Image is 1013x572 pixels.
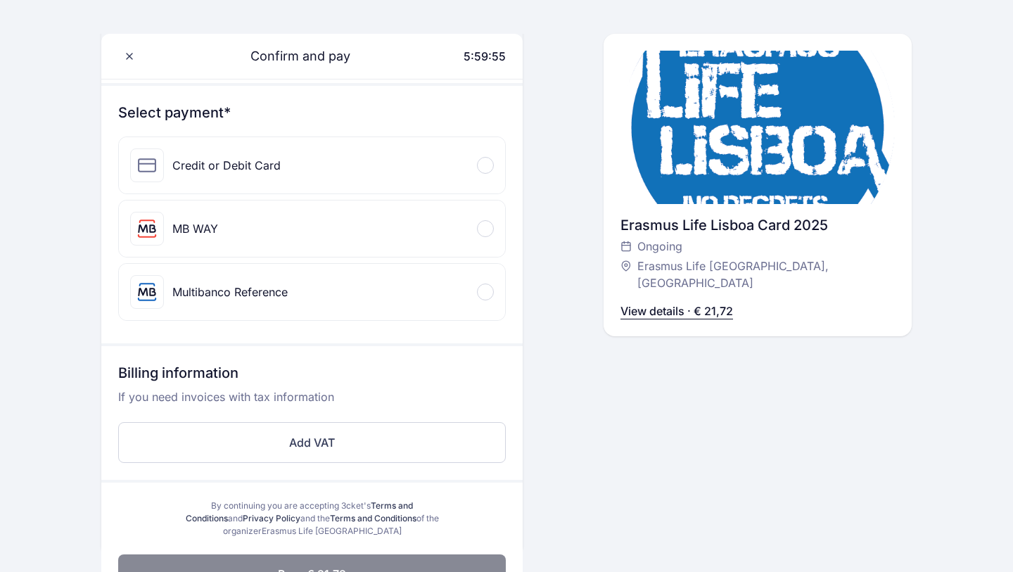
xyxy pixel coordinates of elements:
div: Multibanco Reference [172,284,288,300]
span: Confirm and pay [234,46,350,66]
div: Erasmus Life Lisboa Card 2025 [620,215,895,235]
span: Erasmus Life [GEOGRAPHIC_DATA] [262,526,402,536]
div: MB WAY [172,220,218,237]
span: Ongoing [637,238,682,255]
p: If you need invoices with tax information [118,388,506,417]
p: View details · € 21,72 [620,303,733,319]
a: Privacy Policy [243,513,300,523]
span: Erasmus Life [GEOGRAPHIC_DATA], [GEOGRAPHIC_DATA] [637,258,881,291]
h3: Billing information [118,363,506,388]
h3: Select payment* [118,103,506,122]
span: 5:59:55 [464,49,506,63]
button: Add VAT [118,422,506,463]
a: Terms and Conditions [330,513,416,523]
div: Credit or Debit Card [172,157,281,174]
div: By continuing you are accepting 3cket's and and the of the organizer [180,500,444,538]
